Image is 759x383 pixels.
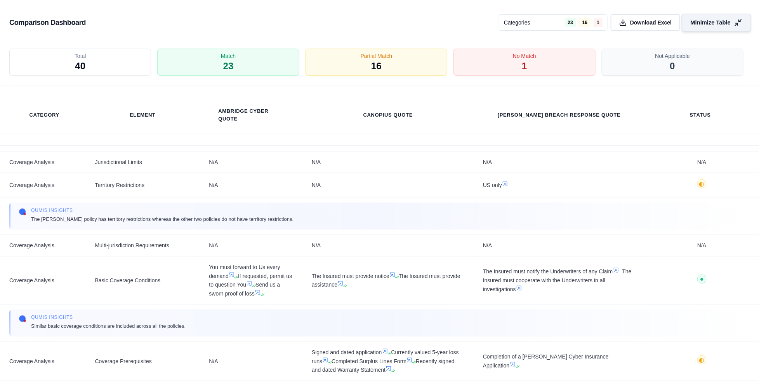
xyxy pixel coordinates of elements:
span: 23 [223,60,234,72]
span: Signed and dated application Currently valued 5-year loss runs Completed Surplus Lines Form Recen... [312,348,464,374]
span: N/A [209,181,293,190]
span: 1 [522,60,527,72]
span: Basic Coverage Conditions [95,276,190,285]
span: ◐ [699,357,705,363]
th: Ambridge Cyber Quote [209,103,293,128]
span: Territory Restrictions [95,181,190,190]
span: ● [700,276,704,282]
span: N/A [654,241,750,250]
span: N/A [483,158,636,167]
th: [PERSON_NAME] Breach Response Quote [488,107,630,124]
span: Similar basic coverage conditions are included across all the policies. [31,322,186,330]
span: Qumis INSIGHTS [31,314,186,320]
span: N/A [209,158,293,167]
span: The Insured must provide notice The Insured must provide assistance [312,272,464,290]
span: The Insured must notify the Underwriters of any Claim The Insured must cooperate with the Underwr... [483,267,636,294]
span: N/A [483,241,636,250]
span: Jurisdictional Limits [95,158,190,167]
span: You must forward to Us every demand If requested, permit us to question You Send us a sworn proof... [209,263,293,298]
span: N/A [312,158,464,167]
span: Match [221,52,236,60]
span: N/A [312,241,464,250]
span: Completion of a [PERSON_NAME] Cyber Insurance Application [483,352,636,370]
span: Qumis INSIGHTS [31,207,294,213]
span: No Match [513,52,536,60]
span: N/A [209,241,293,250]
span: 16 [371,60,382,72]
span: ◐ [699,181,705,187]
span: 0 [670,60,675,72]
span: Multi-jurisdiction Requirements [95,241,190,250]
span: Not Applicable [655,52,690,60]
button: ◐ [697,355,707,367]
th: Canopius Quote [354,107,422,124]
span: Partial Match [361,52,393,60]
span: US only [483,181,636,190]
span: N/A [209,357,293,366]
span: The [PERSON_NAME] policy has territory restrictions whereas the other two policies do not have te... [31,215,294,223]
button: ◐ [697,179,707,191]
span: N/A [654,158,750,167]
th: Element [120,107,165,124]
button: ● [697,275,707,287]
th: Status [681,107,720,124]
span: N/A [312,181,464,190]
span: Coverage Prerequisites [95,357,190,366]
